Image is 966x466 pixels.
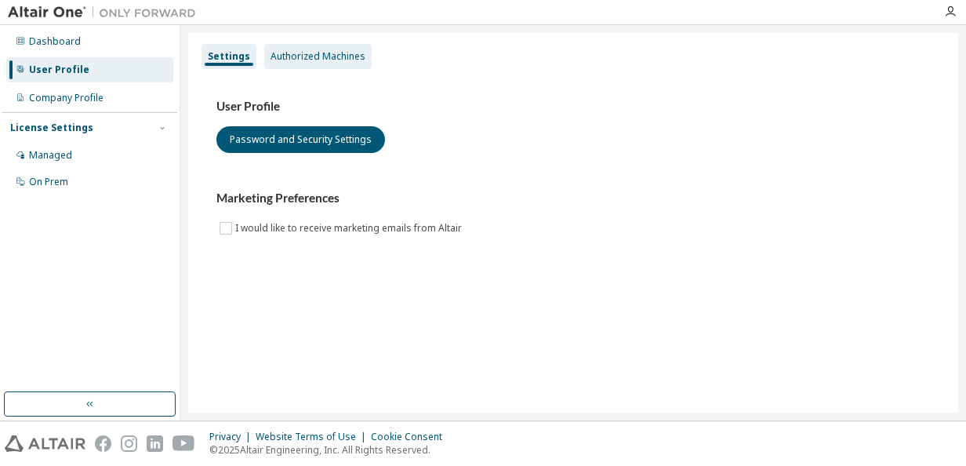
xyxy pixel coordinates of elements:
[10,122,93,134] div: License Settings
[29,35,81,48] div: Dashboard
[216,99,930,115] h3: User Profile
[5,435,85,452] img: altair_logo.svg
[209,431,256,443] div: Privacy
[29,176,68,188] div: On Prem
[209,443,452,457] p: © 2025 Altair Engineering, Inc. All Rights Reserved.
[147,435,163,452] img: linkedin.svg
[29,64,89,76] div: User Profile
[29,149,72,162] div: Managed
[216,191,930,206] h3: Marketing Preferences
[256,431,371,443] div: Website Terms of Use
[271,50,365,63] div: Authorized Machines
[216,126,385,153] button: Password and Security Settings
[208,50,250,63] div: Settings
[95,435,111,452] img: facebook.svg
[172,435,195,452] img: youtube.svg
[235,219,465,238] label: I would like to receive marketing emails from Altair
[8,5,204,20] img: Altair One
[121,435,137,452] img: instagram.svg
[29,92,103,104] div: Company Profile
[371,431,452,443] div: Cookie Consent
